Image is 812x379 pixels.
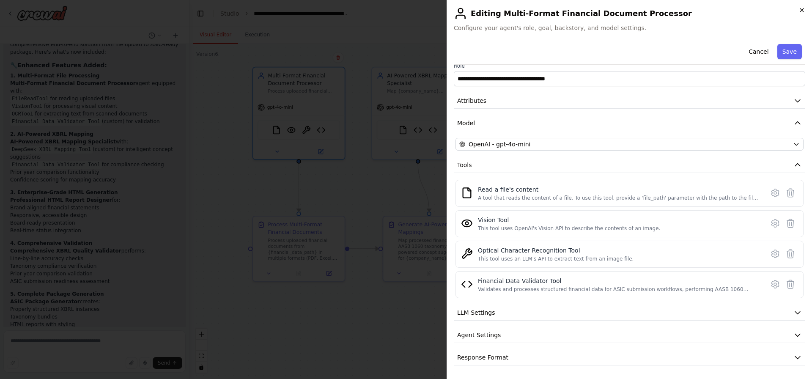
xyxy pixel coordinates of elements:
img: FileReadTool [461,187,473,199]
label: Role [454,63,805,69]
div: Read a file's content [478,185,759,194]
button: Configure tool [768,277,783,292]
button: Delete tool [783,277,798,292]
span: Response Format [457,353,508,362]
button: Delete tool [783,246,798,261]
span: OpenAI - gpt-4o-mini [469,140,530,148]
div: A tool that reads the content of a file. To use this tool, provide a 'file_path' parameter with t... [478,195,759,201]
button: Save [777,44,802,59]
div: This tool uses OpenAI's Vision API to describe the contents of an image. [478,225,660,232]
div: This tool uses an LLM's API to extract text from an image file. [478,255,634,262]
button: Agent Settings [454,327,805,343]
div: Financial Data Validator Tool [478,277,759,285]
button: Delete tool [783,185,798,200]
span: Model [457,119,475,127]
span: Agent Settings [457,331,501,339]
button: Tools [454,157,805,173]
button: LLM Settings [454,305,805,321]
span: LLM Settings [457,308,495,317]
img: Financial Data Validator Tool [461,278,473,290]
button: Model [454,115,805,131]
button: Configure tool [768,185,783,200]
button: Attributes [454,93,805,109]
div: Optical Character Recognition Tool [478,246,634,255]
button: Configure tool [768,216,783,231]
button: Configure tool [768,246,783,261]
span: Configure your agent's role, goal, backstory, and model settings. [454,24,805,32]
img: VisionTool [461,217,473,229]
img: OCRTool [461,248,473,260]
button: Cancel [743,44,774,59]
span: Attributes [457,96,486,105]
span: Tools [457,161,472,169]
button: OpenAI - gpt-4o-mini [455,138,804,151]
div: Vision Tool [478,216,660,224]
div: Validates and processes structured financial data for ASIC submission workflows, performing AASB ... [478,286,759,293]
button: Delete tool [783,216,798,231]
h2: Editing Multi-Format Financial Document Processor [454,7,805,20]
button: Response Format [454,350,805,365]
